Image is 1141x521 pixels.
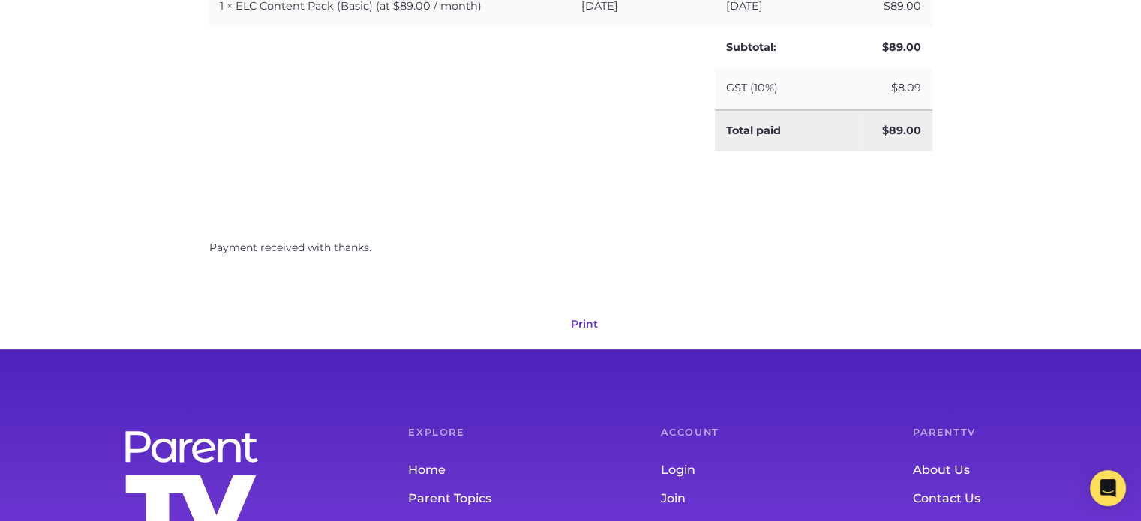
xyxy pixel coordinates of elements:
[860,109,932,152] td: $89.00
[571,317,598,331] a: Print
[661,428,853,438] h6: Account
[913,456,1105,484] a: About Us
[661,456,853,484] a: Login
[913,428,1105,438] h6: ParentTV
[1090,470,1126,506] div: Open Intercom Messenger
[860,68,932,109] td: $8.09
[913,484,1105,513] a: Contact Us
[661,484,853,513] a: Join
[408,456,600,484] a: Home
[209,219,932,255] p: Payment received with thanks.
[715,27,860,68] td: Subtotal:
[408,428,600,438] h6: Explore
[715,109,860,152] td: Total paid
[408,484,600,513] a: Parent Topics
[715,68,860,109] td: GST (10%)
[860,27,932,68] td: $89.00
